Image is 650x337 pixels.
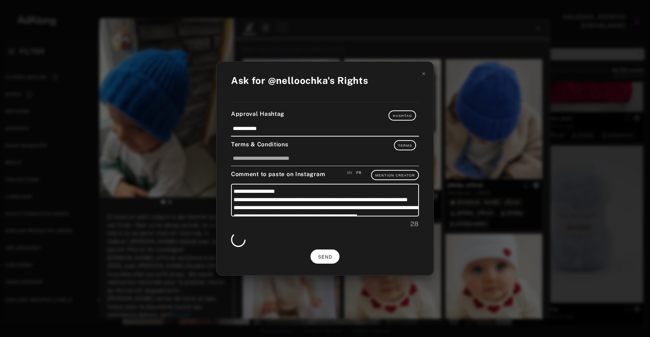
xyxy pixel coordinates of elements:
div: Approval Hashtag [231,110,419,121]
span: SEND [318,255,332,260]
span: Terms [398,144,412,147]
div: Widget de chat [614,302,650,337]
div: Ask for @nelloochka's Rights [231,73,369,88]
div: Comment to paste on Instagram [231,170,419,180]
div: Terms & Conditions [231,140,419,150]
div: Save an english version of your comment [347,170,353,175]
span: Hashtag [393,114,412,118]
div: Save an french version of your comment [356,170,361,175]
iframe: Chat Widget [614,302,650,337]
span: Mention Creator [375,174,415,177]
button: Hashtag [388,110,416,121]
button: Terms [394,140,416,150]
button: SEND [310,249,340,264]
div: 28 [231,219,419,229]
button: Mention Creator [371,170,419,180]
